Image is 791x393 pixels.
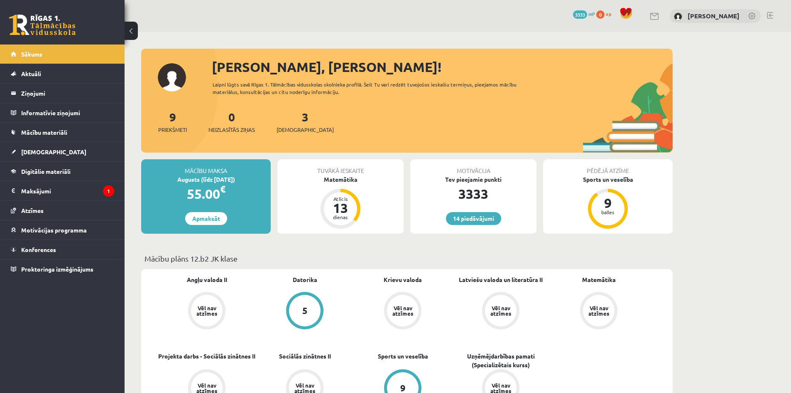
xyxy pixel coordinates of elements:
[11,162,114,181] a: Digitālie materiāli
[279,352,331,361] a: Sociālās zinātnes II
[277,126,334,134] span: [DEMOGRAPHIC_DATA]
[446,212,501,225] a: 14 piedāvājumi
[588,10,595,17] span: mP
[582,275,616,284] a: Matemātika
[410,159,536,175] div: Motivācija
[195,305,218,316] div: Vēl nav atzīmes
[489,305,512,316] div: Vēl nav atzīmes
[220,183,225,195] span: €
[543,175,673,230] a: Sports un veselība 9 balles
[9,15,76,35] a: Rīgas 1. Tālmācības vidusskola
[21,148,86,156] span: [DEMOGRAPHIC_DATA]
[11,84,114,103] a: Ziņojumi
[158,126,187,134] span: Priekšmeti
[11,260,114,279] a: Proktoringa izmēģinājums
[410,184,536,204] div: 3333
[141,159,271,175] div: Mācību maksa
[103,185,114,197] i: 1
[277,175,404,184] div: Matemātika
[21,84,114,103] legend: Ziņojumi
[543,175,673,184] div: Sports un veselība
[328,196,353,201] div: Atlicis
[11,181,114,200] a: Maksājumi1
[158,292,256,331] a: Vēl nav atzīmes
[11,142,114,161] a: [DEMOGRAPHIC_DATA]
[596,10,605,19] span: 0
[302,306,308,315] div: 5
[328,215,353,220] div: dienas
[328,201,353,215] div: 13
[158,352,255,361] a: Projekta darbs - Sociālās zinātnes II
[11,103,114,122] a: Informatīvie ziņojumi
[21,103,114,122] legend: Informatīvie ziņojumi
[277,159,404,175] div: Tuvākā ieskaite
[550,292,648,331] a: Vēl nav atzīmes
[384,275,422,284] a: Krievu valoda
[21,226,87,234] span: Motivācijas programma
[11,220,114,240] a: Motivācijas programma
[21,70,41,77] span: Aktuāli
[11,44,114,64] a: Sākums
[674,12,682,21] img: Sigurds Kozlovskis
[212,57,673,77] div: [PERSON_NAME], [PERSON_NAME]!
[378,352,428,361] a: Sports un veselība
[452,352,550,369] a: Uzņēmējdarbības pamati (Specializētais kurss)
[21,181,114,200] legend: Maksājumi
[595,196,620,210] div: 9
[688,12,740,20] a: [PERSON_NAME]
[21,50,42,58] span: Sākums
[573,10,595,17] a: 3333 mP
[277,175,404,230] a: Matemātika Atlicis 13 dienas
[293,275,317,284] a: Datorika
[11,64,114,83] a: Aktuāli
[21,207,44,214] span: Atzīmes
[606,10,611,17] span: xp
[400,383,406,393] div: 9
[208,126,255,134] span: Neizlasītās ziņas
[144,253,669,264] p: Mācību plāns 12.b2 JK klase
[573,10,587,19] span: 3333
[21,129,67,136] span: Mācību materiāli
[11,123,114,142] a: Mācību materiāli
[21,246,56,253] span: Konferences
[141,184,271,204] div: 55.00
[354,292,452,331] a: Vēl nav atzīmes
[595,210,620,215] div: balles
[208,109,255,134] a: 0Neizlasītās ziņas
[21,265,93,273] span: Proktoringa izmēģinājums
[391,305,414,316] div: Vēl nav atzīmes
[158,109,187,134] a: 9Priekšmeti
[187,275,227,284] a: Angļu valoda II
[587,305,610,316] div: Vēl nav atzīmes
[185,212,227,225] a: Apmaksāt
[256,292,354,331] a: 5
[11,240,114,259] a: Konferences
[543,159,673,175] div: Pēdējā atzīme
[11,201,114,220] a: Atzīmes
[410,175,536,184] div: Tev pieejamie punkti
[596,10,615,17] a: 0 xp
[213,81,531,96] div: Laipni lūgts savā Rīgas 1. Tālmācības vidusskolas skolnieka profilā. Šeit Tu vari redzēt tuvojošo...
[141,175,271,184] div: Augusts (līdz [DATE])
[277,109,334,134] a: 3[DEMOGRAPHIC_DATA]
[21,168,71,175] span: Digitālie materiāli
[452,292,550,331] a: Vēl nav atzīmes
[459,275,543,284] a: Latviešu valoda un literatūra II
